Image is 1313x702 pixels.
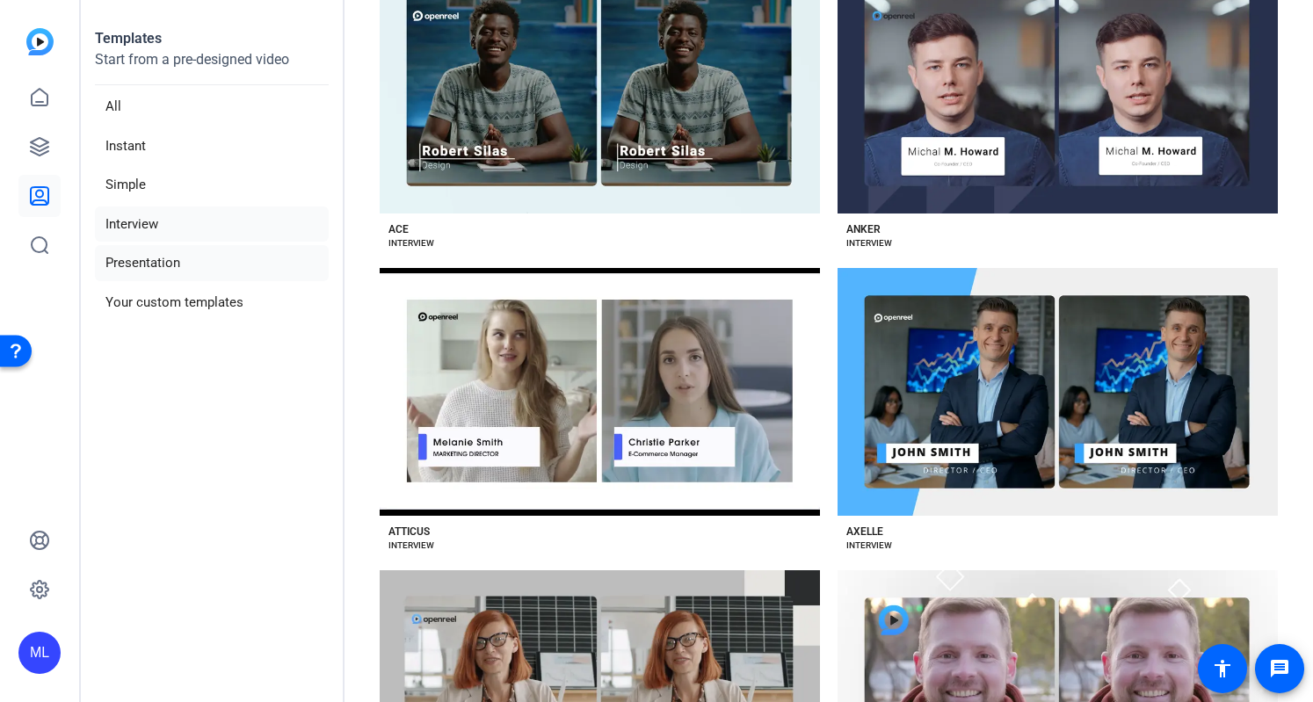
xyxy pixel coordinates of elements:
[95,285,329,321] li: Your custom templates
[1212,658,1233,679] mat-icon: accessibility
[95,49,329,85] p: Start from a pre-designed video
[846,539,892,553] div: INTERVIEW
[380,268,820,516] button: Template image
[388,222,409,236] div: ACE
[26,28,54,55] img: blue-gradient.svg
[18,632,61,674] div: ML
[846,236,892,250] div: INTERVIEW
[95,89,329,125] li: All
[388,236,434,250] div: INTERVIEW
[95,206,329,242] li: Interview
[846,525,883,539] div: AXELLE
[95,245,329,281] li: Presentation
[95,167,329,203] li: Simple
[838,268,1278,516] button: Template image
[388,525,430,539] div: ATTICUS
[846,222,881,236] div: ANKER
[95,30,162,47] strong: Templates
[1269,658,1290,679] mat-icon: message
[95,128,329,164] li: Instant
[388,539,434,553] div: INTERVIEW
